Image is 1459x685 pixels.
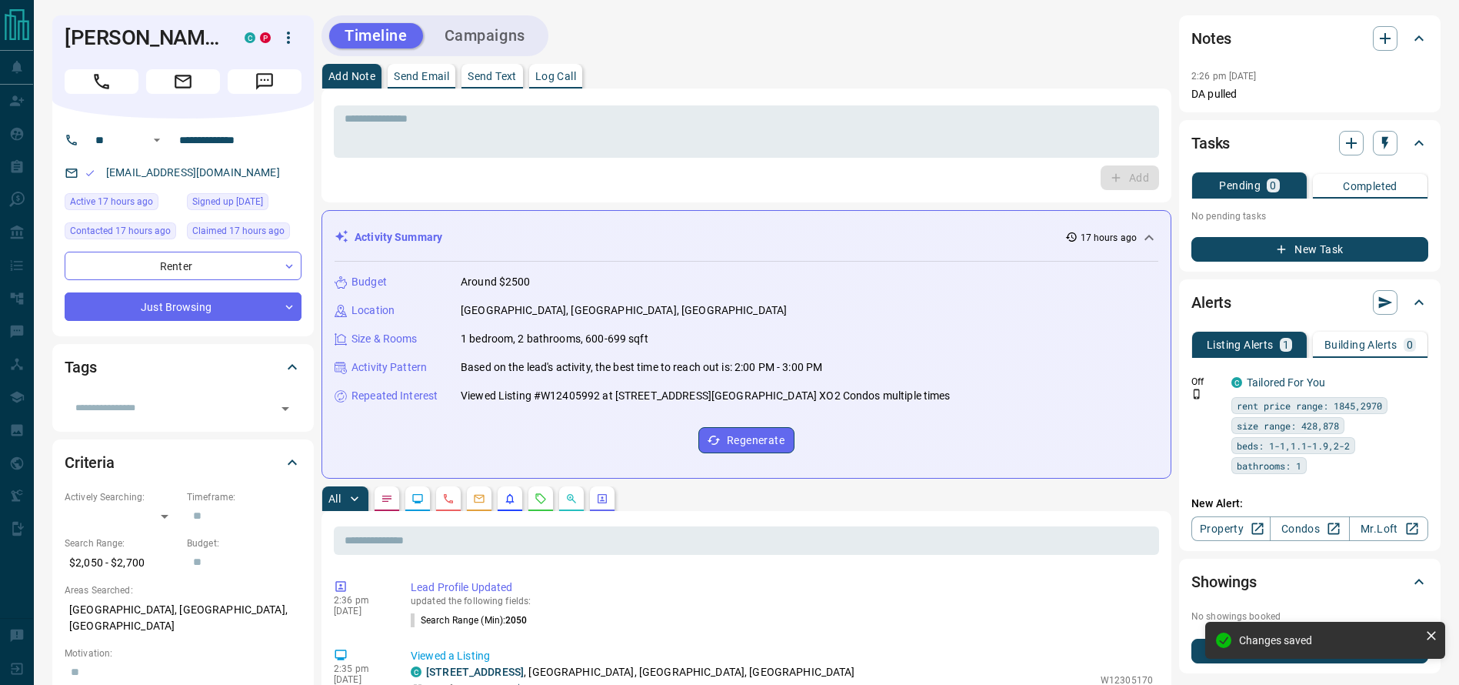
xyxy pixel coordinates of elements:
p: Timeframe: [187,490,301,504]
p: All [328,493,341,504]
a: [EMAIL_ADDRESS][DOMAIN_NAME] [106,166,280,179]
div: Renter [65,252,301,280]
span: Active 17 hours ago [70,194,153,209]
p: updated the following fields: [411,596,1153,606]
h2: Criteria [65,450,115,475]
span: Claimed 17 hours ago [192,223,285,239]
p: Size & Rooms [351,331,418,347]
p: Actively Searching: [65,490,179,504]
a: Tailored For You [1247,376,1325,389]
svg: Email Valid [85,168,95,179]
span: Call [65,69,138,94]
div: Activity Summary17 hours ago [335,223,1158,252]
button: Open [275,398,296,419]
p: 1 bedroom, 2 bathrooms, 600-699 sqft [461,331,648,347]
span: beds: 1-1,1.1-1.9,2-2 [1237,438,1350,453]
p: Activity Summary [355,229,442,246]
p: Based on the lead's activity, the best time to reach out is: 2:00 PM - 3:00 PM [461,359,822,376]
div: Changes saved [1239,634,1419,647]
div: Showings [1191,563,1428,600]
p: Viewed a Listing [411,648,1153,664]
p: $2,050 - $2,700 [65,550,179,576]
span: Contacted 17 hours ago [70,223,171,239]
div: Tasks [1191,125,1428,162]
a: Condos [1270,516,1349,541]
p: Lead Profile Updated [411,580,1153,596]
p: Budget: [187,536,301,550]
div: condos.ca [1231,377,1242,388]
div: Mon Sep 21 2020 [187,193,301,215]
div: Alerts [1191,284,1428,321]
svg: Requests [535,493,547,505]
span: rent price range: 1845,2970 [1237,398,1382,413]
div: Tue Sep 16 2025 [65,222,179,244]
span: 2050 [505,615,527,626]
div: Tags [65,349,301,386]
button: New Task [1191,237,1428,262]
h2: Showings [1191,570,1257,594]
p: Repeated Interest [351,388,438,404]
p: Off [1191,375,1222,389]
p: [DATE] [334,606,388,616]
p: 2:36 pm [334,595,388,606]
p: Activity Pattern [351,359,427,376]
div: Tue Sep 16 2025 [187,222,301,244]
svg: Push Notification Only [1191,389,1202,399]
p: [GEOGRAPHIC_DATA], [GEOGRAPHIC_DATA], [GEOGRAPHIC_DATA] [461,302,787,319]
span: Email [146,69,220,94]
a: Property [1191,516,1271,541]
p: 17 hours ago [1081,231,1137,245]
button: Timeline [329,23,423,48]
p: Areas Searched: [65,583,301,597]
p: 1 [1283,339,1289,350]
p: DA pulled [1191,86,1428,102]
p: Send Text [468,71,517,82]
p: Location [351,302,395,319]
p: Log Call [535,71,576,82]
div: Criteria [65,444,301,481]
div: property.ca [260,32,271,43]
p: [GEOGRAPHIC_DATA], [GEOGRAPHIC_DATA], [GEOGRAPHIC_DATA] [65,597,301,639]
p: New Alert: [1191,496,1428,512]
p: Completed [1343,181,1397,192]
p: Search Range (Min) : [411,613,528,627]
p: 2:35 pm [334,663,388,674]
span: Signed up [DATE] [192,194,263,209]
p: Pending [1219,180,1261,191]
h1: [PERSON_NAME] [65,25,222,50]
p: Around $2500 [461,274,531,290]
span: bathrooms: 1 [1237,458,1301,473]
p: Motivation: [65,647,301,660]
p: Listing Alerts [1207,339,1274,350]
a: [STREET_ADDRESS] [426,666,524,678]
div: condos.ca [411,667,421,677]
button: Regenerate [698,427,794,453]
p: Search Range: [65,536,179,550]
svg: Emails [473,493,485,505]
p: No pending tasks [1191,205,1428,228]
p: 0 [1407,339,1413,350]
p: Add Note [328,71,375,82]
p: Building Alerts [1324,339,1397,350]
p: Viewed Listing #W12405992 at [STREET_ADDRESS][GEOGRAPHIC_DATA] XO2 Condos multiple times [461,388,951,404]
h2: Tags [65,355,96,379]
p: Send Email [394,71,449,82]
h2: Notes [1191,26,1231,51]
div: Just Browsing [65,292,301,321]
p: No showings booked [1191,610,1428,623]
span: Message [228,69,301,94]
svg: Agent Actions [596,493,608,505]
p: [DATE] [334,674,388,685]
div: Notes [1191,20,1428,57]
button: Open [148,131,166,149]
p: 0 [1270,180,1276,191]
button: New Showing [1191,639,1428,663]
p: Budget [351,274,387,290]
p: , [GEOGRAPHIC_DATA], [GEOGRAPHIC_DATA], [GEOGRAPHIC_DATA] [426,664,855,680]
div: Tue Sep 16 2025 [65,193,179,215]
span: size range: 428,878 [1237,418,1339,433]
svg: Listing Alerts [504,493,516,505]
p: 2:26 pm [DATE] [1191,71,1257,82]
svg: Opportunities [565,493,578,505]
svg: Calls [442,493,455,505]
